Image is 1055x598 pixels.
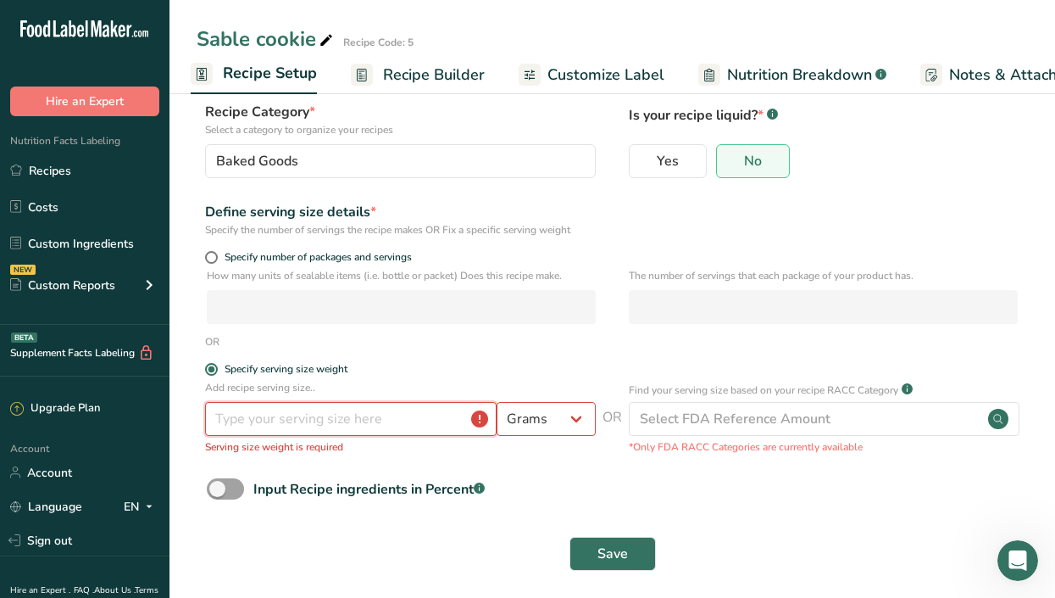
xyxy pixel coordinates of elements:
span: Specify number of packages and servings [218,251,412,264]
span: Nutrition Breakdown [727,64,872,87]
button: Save [569,537,656,571]
span: Yes [657,153,679,170]
p: The number of servings that each package of your product has. [629,268,1018,283]
div: Specify serving size weight [225,363,347,376]
span: OR [602,407,622,465]
div: OR [205,334,219,349]
div: Define serving size details [205,202,596,222]
span: Customize Label [547,64,664,87]
div: Sable cookie [197,24,336,54]
div: Specify the number of servings the recipe makes OR Fix a specific serving weight [205,222,596,238]
div: Upgrade Plan [10,400,100,417]
span: Recipe Builder [383,64,485,87]
a: About Us . [94,584,135,596]
a: Hire an Expert . [10,584,70,596]
a: Language [10,492,82,522]
button: Baked Goods [205,144,596,178]
p: Is your recipe liquid? [629,102,1019,126]
input: Type your serving size here [205,402,497,436]
button: Hire an Expert [10,87,159,116]
p: Find your serving size based on your recipe RACC Category [629,383,898,398]
div: EN [124,496,159,517]
div: BETA [11,333,37,343]
a: FAQ . [74,584,94,596]
span: Save [597,544,628,564]
p: *Only FDA RACC Categories are currently available [629,439,1019,455]
p: Serving size weight is required [205,439,596,455]
p: Select a category to organize your recipes [205,122,596,137]
a: Recipe Setup [191,54,317,95]
span: Baked Goods [216,151,298,171]
iframe: Intercom live chat [997,540,1038,581]
p: Add recipe serving size.. [205,380,596,395]
span: Recipe Setup [223,62,317,85]
a: Recipe Builder [351,56,485,94]
div: NEW [10,265,36,275]
div: Input Recipe ingredients in Percent [253,479,485,500]
a: Customize Label [519,56,664,94]
a: Nutrition Breakdown [698,56,886,94]
span: No [744,153,762,170]
label: Recipe Category [205,102,596,137]
div: Custom Reports [10,277,115,294]
div: Select FDA Reference Amount [640,409,830,429]
p: How many units of sealable items (i.e. bottle or packet) Does this recipe make. [207,268,596,283]
div: Recipe Code: 5 [343,35,414,50]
